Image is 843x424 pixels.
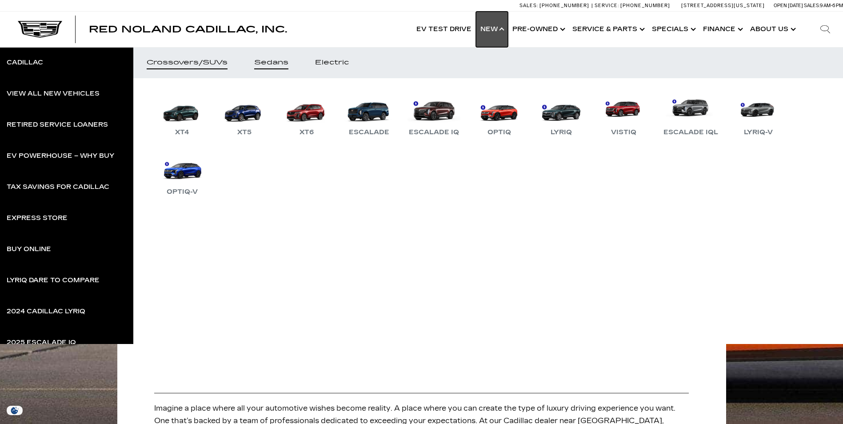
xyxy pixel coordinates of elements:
[412,12,476,47] a: EV Test Drive
[7,91,100,97] div: View All New Vehicles
[295,127,318,138] div: XT6
[89,24,287,35] span: Red Noland Cadillac, Inc.
[404,127,463,138] div: Escalade IQ
[476,12,508,47] a: New
[344,127,394,138] div: Escalade
[7,153,114,159] div: EV Powerhouse – Why Buy
[659,127,723,138] div: Escalade IQL
[535,92,588,138] a: LYRIQ
[254,60,288,66] div: Sedans
[731,92,785,138] a: LYRIQ-V
[519,3,538,8] span: Sales:
[7,308,85,315] div: 2024 Cadillac LYRIQ
[7,340,76,346] div: 2025 Escalade IQ
[302,47,362,78] a: Electric
[607,127,641,138] div: VISTIQ
[483,127,515,138] div: OPTIQ
[342,92,396,138] a: Escalade
[659,92,723,138] a: Escalade IQL
[162,187,202,197] div: OPTIQ-V
[7,215,68,221] div: Express Store
[7,184,109,190] div: Tax Savings for Cadillac
[404,92,463,138] a: Escalade IQ
[156,151,209,197] a: OPTIQ-V
[681,3,765,8] a: [STREET_ADDRESS][US_STATE]
[171,127,194,138] div: XT4
[233,127,256,138] div: XT5
[519,3,591,8] a: Sales: [PHONE_NUMBER]
[539,3,589,8] span: [PHONE_NUMBER]
[156,92,209,138] a: XT4
[746,12,799,47] a: About Us
[804,3,820,8] span: Sales:
[147,60,228,66] div: Crossovers/SUVs
[597,92,650,138] a: VISTIQ
[774,3,803,8] span: Open [DATE]
[4,406,25,415] img: Opt-Out Icon
[7,246,51,252] div: Buy Online
[595,3,619,8] span: Service:
[472,92,526,138] a: OPTIQ
[591,3,672,8] a: Service: [PHONE_NUMBER]
[620,3,670,8] span: [PHONE_NUMBER]
[7,122,108,128] div: Retired Service Loaners
[280,92,333,138] a: XT6
[89,25,287,34] a: Red Noland Cadillac, Inc.
[4,406,25,415] section: Click to Open Cookie Consent Modal
[508,12,568,47] a: Pre-Owned
[7,60,43,66] div: Cadillac
[241,47,302,78] a: Sedans
[218,92,271,138] a: XT5
[739,127,777,138] div: LYRIQ-V
[568,12,647,47] a: Service & Parts
[699,12,746,47] a: Finance
[7,277,100,284] div: LYRIQ Dare to Compare
[315,60,349,66] div: Electric
[546,127,576,138] div: LYRIQ
[647,12,699,47] a: Specials
[820,3,843,8] span: 9 AM-6 PM
[133,47,241,78] a: Crossovers/SUVs
[18,21,62,38] img: Cadillac Dark Logo with Cadillac White Text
